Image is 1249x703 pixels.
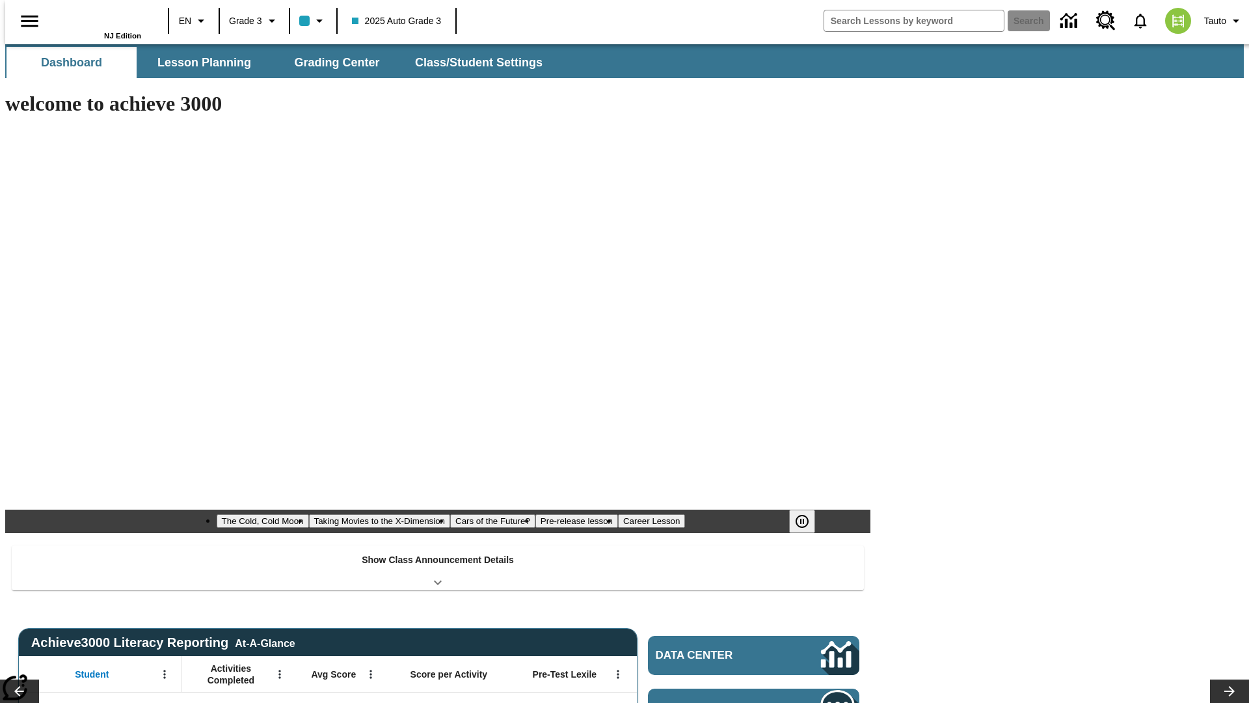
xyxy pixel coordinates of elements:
button: Slide 5 Career Lesson [618,514,685,528]
button: Open Menu [361,665,381,684]
div: Pause [789,510,828,533]
a: Data Center [1053,3,1088,39]
button: Open Menu [608,665,628,684]
div: SubNavbar [5,44,1244,78]
button: Lesson Planning [139,47,269,78]
span: Student [75,669,109,680]
span: Data Center [656,649,777,662]
button: Slide 4 Pre-release lesson [535,514,618,528]
a: Resource Center, Will open in new tab [1088,3,1123,38]
button: Grading Center [272,47,402,78]
h1: welcome to achieve 3000 [5,92,870,116]
a: Data Center [648,636,859,675]
button: Slide 1 The Cold, Cold Moon [217,514,309,528]
button: Open Menu [270,665,289,684]
span: Activities Completed [188,663,274,686]
button: Pause [789,510,815,533]
button: Grade: Grade 3, Select a grade [224,9,285,33]
button: Profile/Settings [1199,9,1249,33]
button: Slide 3 Cars of the Future? [450,514,535,528]
button: Lesson carousel, Next [1210,680,1249,703]
span: NJ Edition [104,32,141,40]
div: Show Class Announcement Details [12,545,864,590]
a: Home [57,6,141,32]
span: 2025 Auto Grade 3 [352,14,442,28]
span: Achieve3000 Literacy Reporting [31,635,295,650]
button: Select a new avatar [1157,4,1199,38]
button: Slide 2 Taking Movies to the X-Dimension [309,514,451,528]
span: EN [179,14,191,28]
div: Home [57,5,141,40]
button: Language: EN, Select a language [173,9,215,33]
span: Avg Score [311,669,356,680]
span: Grade 3 [229,14,262,28]
button: Class/Student Settings [405,47,553,78]
button: Open Menu [155,665,174,684]
input: search field [824,10,1004,31]
button: Dashboard [7,47,137,78]
span: Score per Activity [410,669,488,680]
div: SubNavbar [5,47,554,78]
span: Tauto [1204,14,1226,28]
button: Open side menu [10,2,49,40]
p: Show Class Announcement Details [362,553,514,567]
img: avatar image [1165,8,1191,34]
button: Class color is light blue. Change class color [294,9,332,33]
span: Pre-Test Lexile [533,669,597,680]
a: Notifications [1123,4,1157,38]
div: At-A-Glance [235,635,295,650]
